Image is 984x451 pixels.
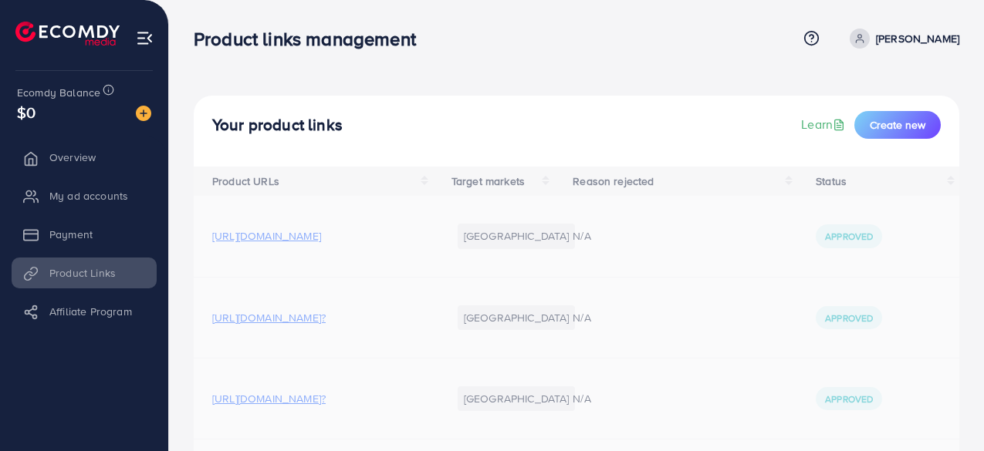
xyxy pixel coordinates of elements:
[136,29,154,47] img: menu
[854,111,941,139] button: Create new
[844,29,959,49] a: [PERSON_NAME]
[194,28,428,50] h3: Product links management
[801,116,848,133] a: Learn
[15,22,120,45] img: logo
[876,29,959,48] p: [PERSON_NAME]
[136,106,151,121] img: image
[17,85,100,100] span: Ecomdy Balance
[212,116,343,135] h4: Your product links
[870,117,925,133] span: Create new
[17,101,36,123] span: $0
